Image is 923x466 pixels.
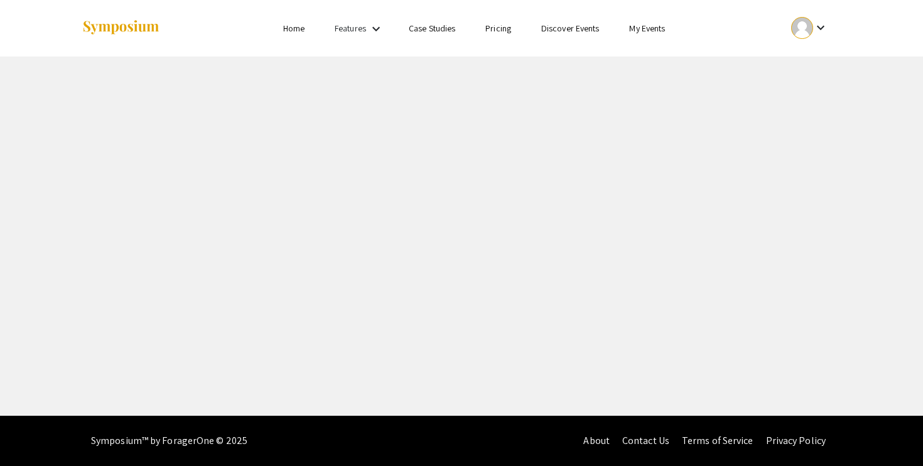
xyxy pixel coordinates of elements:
a: Contact Us [622,434,669,447]
a: Discover Events [541,23,600,34]
button: Expand account dropdown [778,14,841,42]
a: Privacy Policy [766,434,826,447]
a: My Events [629,23,665,34]
mat-icon: Expand account dropdown [813,20,828,35]
a: About [583,434,610,447]
img: Symposium by ForagerOne [82,19,160,36]
a: Terms of Service [682,434,753,447]
a: Pricing [485,23,511,34]
mat-icon: Expand Features list [369,21,384,36]
a: Home [283,23,305,34]
a: Case Studies [409,23,455,34]
a: Features [335,23,366,34]
iframe: Chat [870,409,914,457]
div: Symposium™ by ForagerOne © 2025 [91,416,247,466]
